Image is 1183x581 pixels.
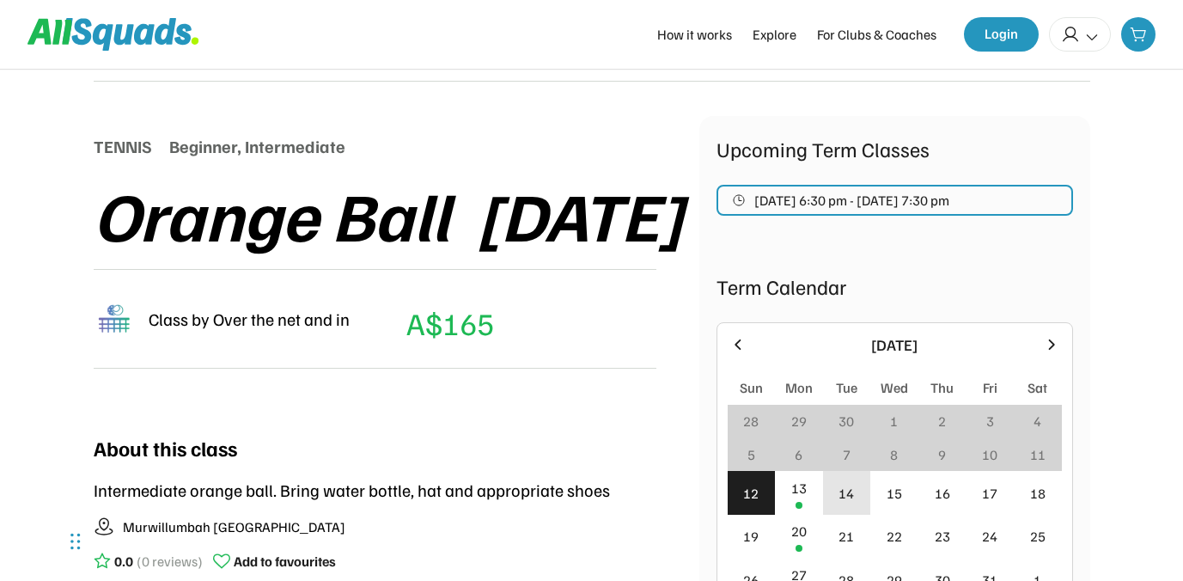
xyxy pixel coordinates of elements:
div: 19 [743,526,759,547]
div: Tue [836,377,857,398]
div: 20 [791,521,807,541]
div: How it works [657,24,732,45]
div: A$165 [406,300,494,346]
div: 25 [1030,526,1046,547]
span: [DATE] 6:30 pm - [DATE] 7:30 pm [754,193,949,207]
div: 10 [982,444,997,465]
div: Add to favourites [234,551,336,572]
div: Thu [930,377,954,398]
div: 3 [986,411,994,431]
div: Class by Over the net and in [149,306,350,332]
div: 14 [838,483,854,504]
div: For Clubs & Coaches [817,24,936,45]
div: 0.0 [114,551,133,572]
div: 11 [1030,444,1046,465]
div: Orange Ball [DATE] [94,176,683,252]
div: Sun [740,377,763,398]
div: 4 [1034,411,1041,431]
div: Beginner, Intermediate [169,133,345,159]
div: [DATE] [757,333,1033,357]
div: 6 [795,444,802,465]
div: 18 [1030,483,1046,504]
div: Explore [753,24,796,45]
div: 2 [938,411,946,431]
div: About this class [94,432,237,463]
div: 21 [838,526,854,547]
div: Murwillumbah [GEOGRAPHIC_DATA] [123,517,345,537]
div: Intermediate orange ball. Bring water bottle, hat and appropriate shoes [94,477,610,503]
div: 7 [843,444,851,465]
div: Wed [881,377,908,398]
div: 17 [982,483,997,504]
button: [DATE] 6:30 pm - [DATE] 7:30 pm [717,185,1073,216]
div: 9 [938,444,946,465]
div: 23 [935,526,950,547]
div: Upcoming Term Classes [717,133,1073,164]
div: 24 [982,526,997,547]
img: 1000005499.png [94,298,135,339]
div: Term Calendar [717,271,1073,302]
div: (0 reviews) [137,551,203,572]
div: 15 [887,483,902,504]
div: Fri [983,377,997,398]
div: Mon [785,377,813,398]
div: 29 [791,411,807,431]
div: TENNIS [94,133,152,159]
div: 28 [743,411,759,431]
button: Login [964,17,1039,52]
div: 13 [791,478,807,498]
div: 12 [743,483,759,504]
div: 30 [838,411,854,431]
div: 1 [890,411,898,431]
div: Sat [1028,377,1047,398]
div: 22 [887,526,902,547]
div: 16 [935,483,950,504]
div: 5 [747,444,755,465]
div: 8 [890,444,898,465]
